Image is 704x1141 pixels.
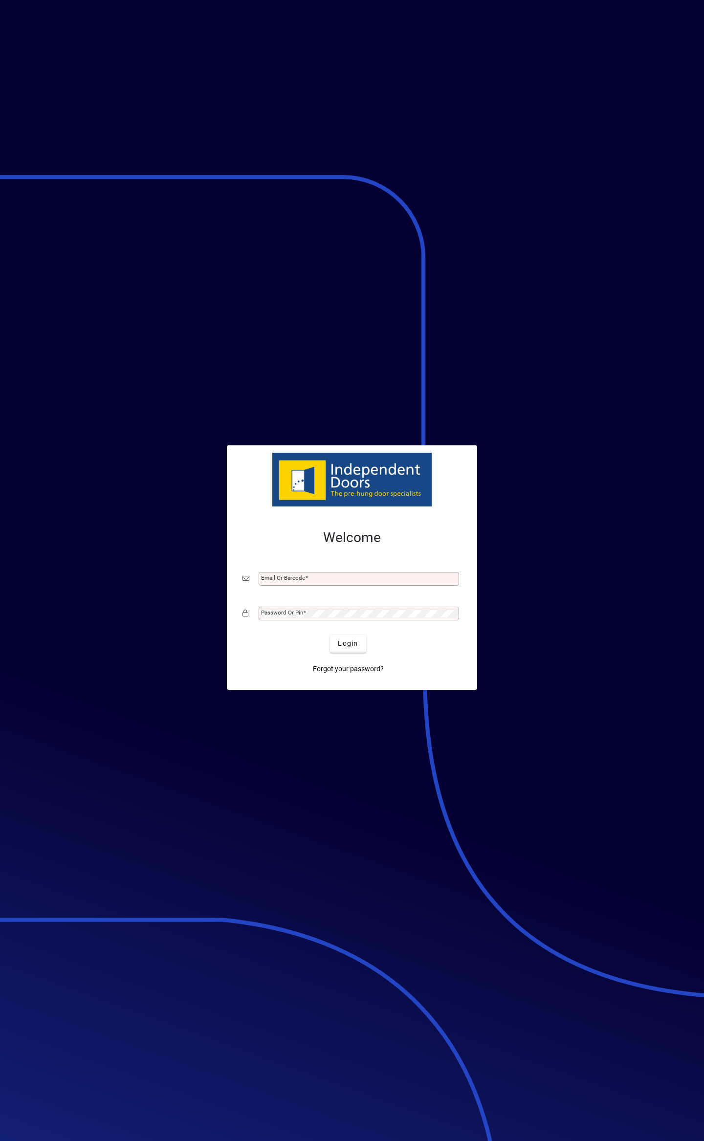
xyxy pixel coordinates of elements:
[338,638,358,649] span: Login
[330,635,366,653] button: Login
[261,609,303,616] mat-label: Password or Pin
[313,664,384,674] span: Forgot your password?
[242,529,462,546] h2: Welcome
[309,660,388,678] a: Forgot your password?
[261,574,305,581] mat-label: Email or Barcode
